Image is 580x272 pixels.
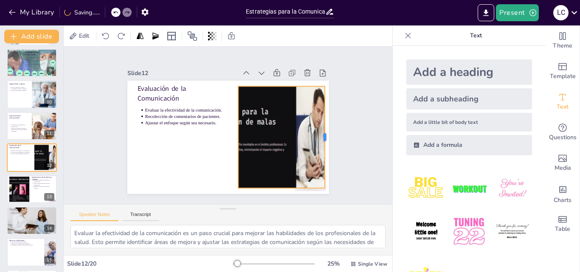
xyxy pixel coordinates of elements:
p: Evaluar la efectividad de la comunicación. [11,150,32,152]
div: Layout [165,29,178,43]
p: Práctica en escenarios simulados. [11,127,30,129]
div: Add a subheading [406,88,532,109]
p: Seguimiento y Apoyo [9,82,29,85]
p: Narración de historias como herramienta. [25,60,44,63]
button: L C [553,4,569,21]
div: 10 [7,80,57,108]
img: 5.jpeg [449,212,489,251]
img: 4.jpeg [406,212,446,251]
p: Recolección de comentarios de pacientes. [148,96,231,120]
button: My Library [6,6,58,19]
span: Single View [358,261,387,267]
p: Experiencias de Pacientes y Familias [32,176,54,181]
div: Add a formula [406,135,532,155]
div: Add text boxes [546,87,580,117]
div: 13 [7,175,57,203]
p: Evaluar la efectividad de la comunicación. [149,90,232,113]
div: 14 [7,207,57,235]
p: Herramientas de Comunicación [25,51,45,56]
p: Ofrecer seguimiento continuo. [11,86,29,88]
span: Table [555,224,570,234]
span: Questions [549,133,577,142]
p: Recursos visuales para ilustrar información. [25,63,44,66]
div: Add charts and graphs [546,178,580,209]
div: Add ready made slides [546,56,580,87]
div: 12 [7,143,57,171]
p: Empatía y claridad son clave. [11,211,54,213]
div: Saving...... [64,8,100,17]
div: 11 [44,130,54,137]
div: 14 [44,224,54,232]
span: Text [557,102,569,112]
p: Mantenerse actualizado sobre mejores prácticas. [11,244,42,246]
div: 9 [47,67,54,74]
p: Enfoque sensible y estructurado. [11,210,54,211]
p: Evaluación de la Comunicación [9,144,32,149]
button: Add slide [4,30,59,43]
div: 11 [7,112,57,140]
button: Speaker Notes [70,212,118,221]
div: 9 [7,49,57,77]
img: 6.jpeg [493,212,532,251]
img: 3.jpeg [493,169,532,208]
div: Change the overall theme [546,25,580,56]
img: 1.jpeg [406,169,446,208]
div: L C [553,5,569,20]
p: Participar en comunidades profesionales. [11,243,42,244]
div: 15 [44,256,54,264]
div: Add a heading [406,59,532,85]
p: Recolección de comentarios de pacientes. [11,151,32,153]
p: Mejorar la experiencia del paciente. [11,213,54,215]
span: Charts [554,196,572,205]
p: Recursos Adicionales [9,239,42,242]
p: Uso de metáforas para facilitar la comprensión. [25,57,44,60]
button: Transcript [122,212,160,221]
div: Add a table [546,209,580,239]
span: Edit [77,32,91,40]
p: Conclusiones [9,208,54,210]
p: Capacitación en habilidades de comunicación. [11,124,30,127]
p: Construir relaciones de confianza. [11,90,29,91]
div: 15 [7,238,57,266]
div: 10 [44,98,54,106]
p: Humanizar la atención en cuidados paliativos. [34,185,54,188]
img: 2.jpeg [449,169,489,208]
div: Get real-time input from your audience [546,117,580,148]
p: Text [415,25,537,46]
p: Recursos para mejorar habilidades. [11,241,42,243]
p: Ajustar el enfoque según sea necesario. [146,103,229,126]
p: Acompañar a pacientes y familias. [11,88,29,90]
span: Theme [553,41,572,50]
input: Insert title [246,6,325,18]
button: Export to PowerPoint [478,4,494,21]
div: 12 [44,162,54,169]
span: Media [555,163,571,173]
p: Ajustar el enfoque según sea necesario. [11,153,32,155]
p: Evaluación de la Comunicación [144,66,237,104]
button: Present [496,4,538,21]
span: Position [187,31,197,41]
span: Template [550,72,576,81]
div: Add images, graphics, shapes or video [546,148,580,178]
p: Capacitación continua para mejorar habilidades. [11,129,30,132]
div: Slide 12 [140,49,249,80]
div: Add a little bit of body text [406,113,532,132]
div: 13 [44,193,54,201]
p: Ofrecer perspectivas únicas sobre la comunicación. [34,182,54,185]
p: Capacitación en Comunicación [9,115,29,119]
textarea: Evaluar la efectividad de la comunicación es un paso crucial para mejorar las habilidades de los ... [70,225,386,248]
p: Compartir experiencias enriquece la comunicación. [34,179,54,182]
div: Slide 12 / 20 [67,260,233,268]
div: 25 % [323,260,343,268]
